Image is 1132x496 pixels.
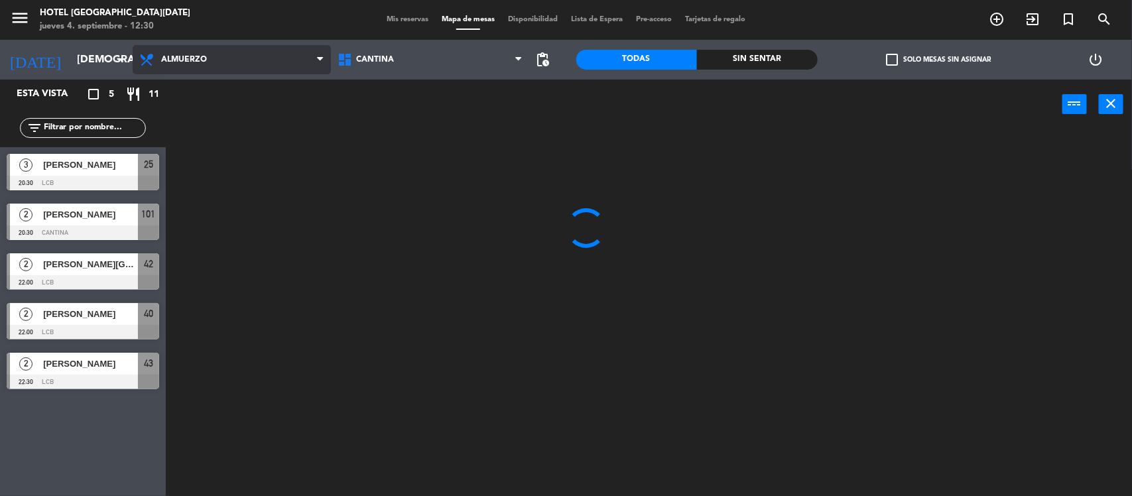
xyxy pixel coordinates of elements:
span: Tarjetas de regalo [678,16,752,23]
span: 2 [19,258,32,271]
i: close [1103,95,1119,111]
span: pending_actions [535,52,551,68]
button: close [1099,94,1123,114]
span: [PERSON_NAME] [43,357,138,371]
span: Mis reservas [380,16,435,23]
i: exit_to_app [1025,11,1040,27]
span: Pre-acceso [629,16,678,23]
span: Disponibilidad [501,16,564,23]
i: add_circle_outline [989,11,1005,27]
i: filter_list [27,120,42,136]
span: 43 [144,355,153,371]
i: crop_square [86,86,101,102]
input: Filtrar por nombre... [42,121,145,135]
span: Almuerzo [161,55,207,64]
span: 42 [144,256,153,272]
div: Todas [576,50,697,70]
i: menu [10,8,30,28]
span: 3 [19,158,32,172]
span: 5 [109,87,114,102]
span: [PERSON_NAME] [43,208,138,221]
span: Mapa de mesas [435,16,501,23]
button: power_input [1062,94,1087,114]
span: [PERSON_NAME] [43,307,138,321]
i: turned_in_not [1060,11,1076,27]
span: 40 [144,306,153,322]
span: check_box_outline_blank [886,54,898,66]
i: search [1096,11,1112,27]
span: 25 [144,156,153,172]
div: jueves 4. septiembre - 12:30 [40,20,190,33]
button: menu [10,8,30,32]
i: power_settings_new [1088,52,1103,68]
span: [PERSON_NAME] [43,158,138,172]
div: Sin sentar [697,50,818,70]
span: CANTINA [356,55,394,64]
span: 101 [142,206,156,222]
i: restaurant [125,86,141,102]
div: Hotel [GEOGRAPHIC_DATA][DATE] [40,7,190,20]
span: 2 [19,357,32,371]
label: Solo mesas sin asignar [886,54,991,66]
span: 2 [19,308,32,321]
span: [PERSON_NAME][GEOGRAPHIC_DATA] [43,257,138,271]
span: 11 [149,87,159,102]
i: power_input [1067,95,1083,111]
span: Lista de Espera [564,16,629,23]
span: 2 [19,208,32,221]
div: Esta vista [7,86,95,102]
i: arrow_drop_down [113,52,129,68]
